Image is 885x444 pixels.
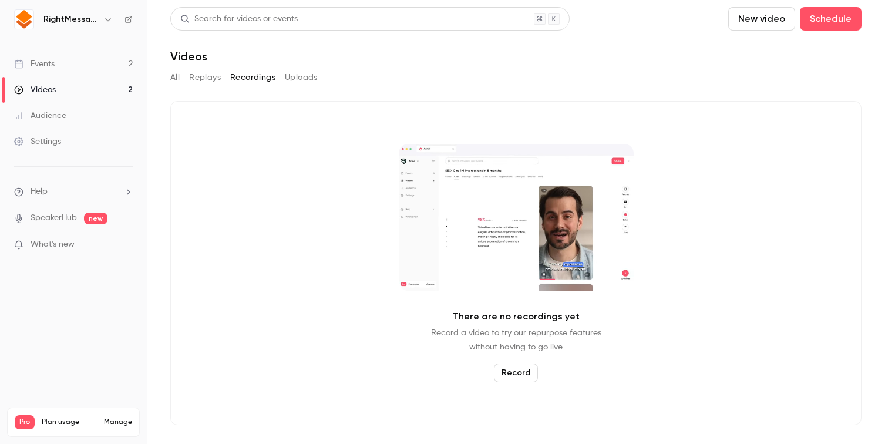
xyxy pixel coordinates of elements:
[15,10,33,29] img: RightMessage
[728,7,795,31] button: New video
[170,49,207,63] h1: Videos
[180,13,298,25] div: Search for videos or events
[170,68,180,87] button: All
[14,110,66,122] div: Audience
[14,84,56,96] div: Videos
[453,310,580,324] p: There are no recordings yet
[119,240,133,250] iframe: Noticeable Trigger
[431,326,601,354] p: Record a video to try our repurpose features without having to go live
[800,7,862,31] button: Schedule
[170,7,862,437] section: Videos
[31,212,77,224] a: SpeakerHub
[15,415,35,429] span: Pro
[84,213,107,224] span: new
[14,136,61,147] div: Settings
[494,364,538,382] button: Record
[42,418,97,427] span: Plan usage
[43,14,99,25] h6: RightMessage
[230,68,275,87] button: Recordings
[285,68,318,87] button: Uploads
[14,58,55,70] div: Events
[104,418,132,427] a: Manage
[14,186,133,198] li: help-dropdown-opener
[31,238,75,251] span: What's new
[31,186,48,198] span: Help
[189,68,221,87] button: Replays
